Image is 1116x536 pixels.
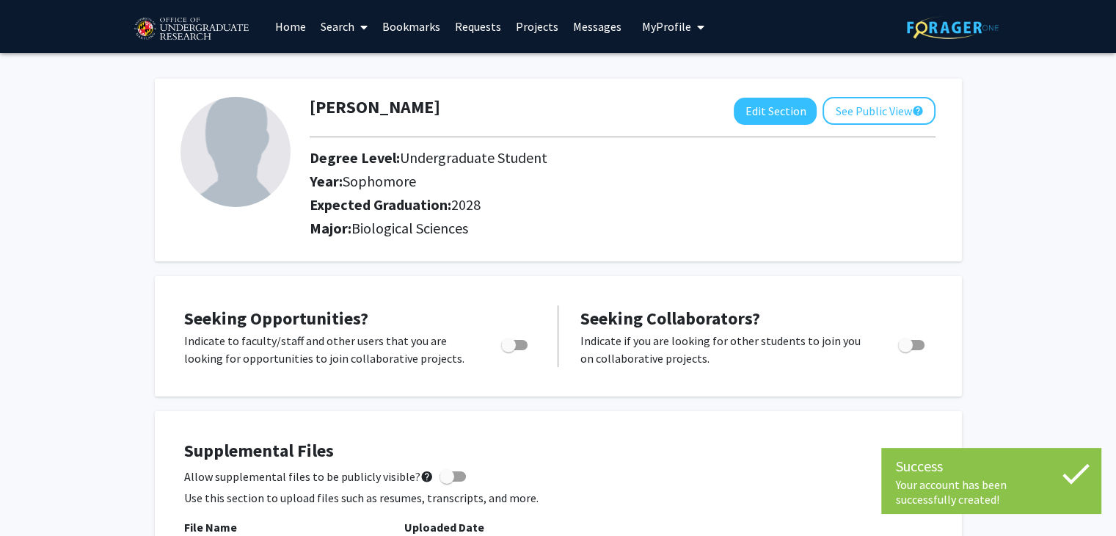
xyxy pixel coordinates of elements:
span: 2028 [451,195,481,214]
mat-icon: help [420,468,434,485]
h1: [PERSON_NAME] [310,97,440,118]
img: ForagerOne Logo [907,16,999,39]
span: My Profile [642,19,691,34]
p: Indicate if you are looking for other students to join you on collaborative projects. [580,332,870,367]
span: Biological Sciences [351,219,468,237]
b: File Name [184,520,237,535]
img: University of Maryland Logo [129,11,253,48]
a: Bookmarks [375,1,448,52]
a: Requests [448,1,508,52]
div: Success [896,455,1087,477]
h4: Supplemental Files [184,441,933,462]
h2: Major: [310,220,936,237]
span: Allow supplemental files to be publicly visible? [184,468,434,485]
h2: Degree Level: [310,149,869,167]
div: Your account has been successfully created! [896,477,1087,507]
mat-icon: help [911,102,923,120]
span: Seeking Opportunities? [184,307,368,330]
span: Sophomore [343,172,416,190]
p: Indicate to faculty/staff and other users that you are looking for opportunities to join collabor... [184,332,473,367]
a: Projects [508,1,566,52]
b: Uploaded Date [404,520,484,535]
button: Edit Section [734,98,817,125]
div: Toggle [495,332,536,354]
a: Home [268,1,313,52]
h2: Expected Graduation: [310,196,869,214]
p: Use this section to upload files such as resumes, transcripts, and more. [184,489,933,507]
span: Undergraduate Student [400,148,547,167]
h2: Year: [310,173,869,190]
a: Messages [566,1,629,52]
span: Seeking Collaborators? [580,307,760,330]
button: See Public View [823,97,936,125]
iframe: Chat [11,470,62,525]
img: Profile Picture [180,97,291,207]
div: Toggle [892,332,933,354]
a: Search [313,1,375,52]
